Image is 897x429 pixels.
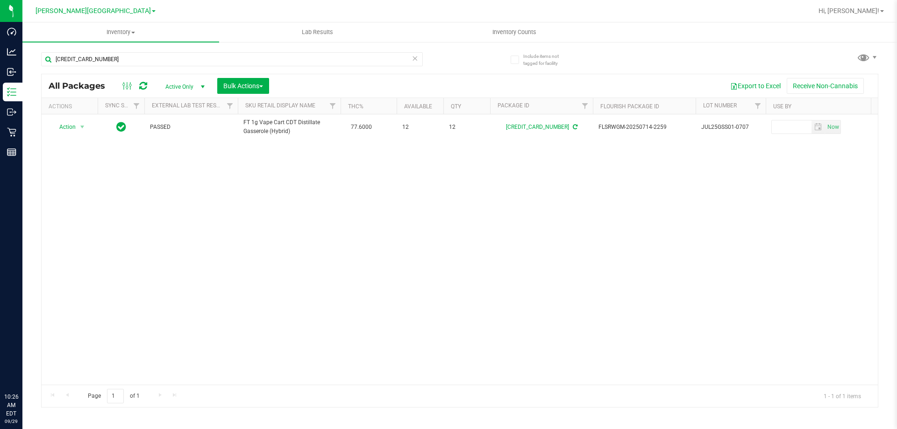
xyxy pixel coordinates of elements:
[449,123,484,132] span: 12
[819,7,879,14] span: Hi, [PERSON_NAME]!
[750,98,766,114] a: Filter
[816,389,869,403] span: 1 - 1 of 1 items
[51,120,76,134] span: Action
[152,102,225,109] a: External Lab Test Result
[571,124,577,130] span: Sync from Compliance System
[22,22,219,42] a: Inventory
[7,127,16,137] inline-svg: Retail
[28,353,39,364] iframe: Resource center unread badge
[129,98,144,114] a: Filter
[49,81,114,91] span: All Packages
[346,120,377,134] span: 77.6000
[7,148,16,157] inline-svg: Reports
[416,22,612,42] a: Inventory Counts
[4,393,18,418] p: 10:26 AM EDT
[325,98,341,114] a: Filter
[41,52,423,66] input: Search Package ID, Item Name, SKU, Lot or Part Number...
[36,7,151,15] span: [PERSON_NAME][GEOGRAPHIC_DATA]
[219,22,416,42] a: Lab Results
[701,123,760,132] span: JUL25GSS01-0707
[577,98,593,114] a: Filter
[9,354,37,382] iframe: Resource center
[402,123,438,132] span: 12
[825,120,840,134] span: select
[107,389,124,403] input: 1
[724,78,787,94] button: Export to Excel
[480,28,549,36] span: Inventory Counts
[825,120,841,134] span: Set Current date
[773,103,791,110] a: Use By
[600,103,659,110] a: Flourish Package ID
[217,78,269,94] button: Bulk Actions
[812,120,825,134] span: select
[77,120,88,134] span: select
[7,47,16,56] inline-svg: Analytics
[105,102,141,109] a: Sync Status
[116,120,126,134] span: In Sync
[451,103,461,110] a: Qty
[49,103,94,110] div: Actions
[598,123,690,132] span: FLSRWGM-20250714-2259
[243,118,335,136] span: FT 1g Vape Cart CDT Distillate Gasserole (Hybrid)
[222,98,238,114] a: Filter
[703,102,737,109] a: Lot Number
[412,52,418,64] span: Clear
[404,103,432,110] a: Available
[223,82,263,90] span: Bulk Actions
[523,53,570,67] span: Include items not tagged for facility
[506,124,569,130] a: [CREDIT_CARD_NUMBER]
[787,78,864,94] button: Receive Non-Cannabis
[7,87,16,97] inline-svg: Inventory
[498,102,529,109] a: Package ID
[7,107,16,117] inline-svg: Outbound
[150,123,232,132] span: PASSED
[289,28,346,36] span: Lab Results
[7,67,16,77] inline-svg: Inbound
[348,103,363,110] a: THC%
[80,389,147,403] span: Page of 1
[22,28,219,36] span: Inventory
[245,102,315,109] a: Sku Retail Display Name
[7,27,16,36] inline-svg: Dashboard
[4,418,18,425] p: 09/29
